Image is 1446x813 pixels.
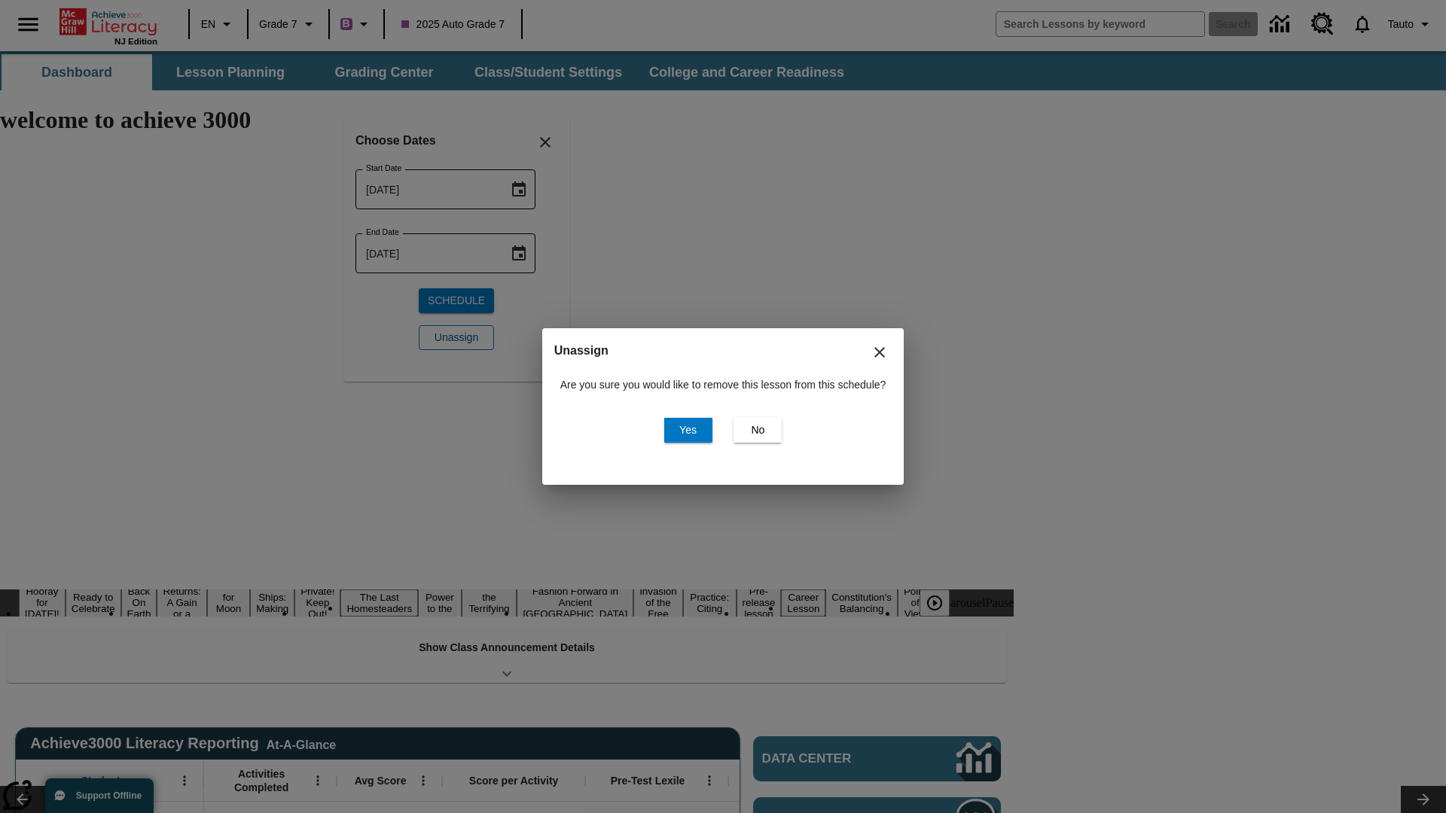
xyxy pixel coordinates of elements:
[751,422,764,438] span: No
[664,418,712,443] button: Yes
[679,422,697,438] span: Yes
[862,334,898,370] button: Close
[6,12,220,26] body: Maximum 600 characters Press Escape to exit toolbar Press Alt + F10 to reach toolbar
[560,377,886,393] p: Are you sure you would like to remove this lesson from this schedule?
[554,340,892,361] h2: Unassign
[734,418,782,443] button: No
